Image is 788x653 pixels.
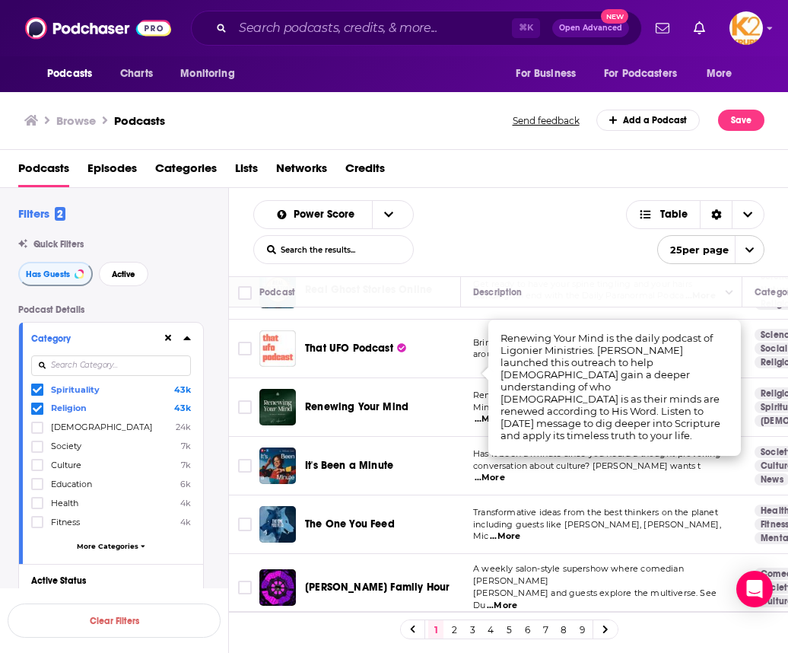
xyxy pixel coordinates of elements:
[112,270,135,279] span: Active
[473,519,721,542] span: including guests like [PERSON_NAME], [PERSON_NAME], Mic
[77,542,138,550] span: More Categories
[487,600,517,612] span: ...More
[601,9,628,24] span: New
[238,459,252,473] span: Toggle select row
[238,518,252,531] span: Toggle select row
[56,113,96,128] h3: Browse
[233,16,512,40] input: Search podcasts, credits, & more...
[372,201,404,228] button: open menu
[191,11,642,46] div: Search podcasts, credits, & more...
[473,337,720,348] span: Bringing you up to date news, interviews and guests from
[259,448,296,484] img: It's Been a Minute
[596,110,701,131] a: Add a Podcast
[155,156,217,187] a: Categories
[490,530,520,543] span: ...More
[18,206,65,221] h2: Filters
[473,402,711,413] span: Ministries. [PERSON_NAME] launched this outreach to h
[31,329,162,348] button: Category
[180,63,234,84] span: Monitoring
[520,620,535,639] a: 6
[18,156,69,187] span: Podcasts
[180,479,191,489] span: 6k
[729,11,763,45] span: Logged in as K2Krupp
[276,156,327,187] span: Networks
[736,571,773,607] div: Open Intercom Messenger
[120,63,153,84] span: Charts
[305,580,450,595] a: [PERSON_NAME] Family Hour
[37,59,112,88] button: open menu
[305,341,406,356] a: That UFO Podcast
[238,342,252,355] span: Toggle select row
[87,156,137,187] a: Episodes
[473,563,684,586] span: A weekly salon-style supershow where comedian [PERSON_NAME]
[18,304,204,315] p: Podcast Details
[18,262,93,286] button: Has Guests
[626,200,765,229] button: Choose View
[700,201,732,228] div: Sort Direction
[658,238,729,262] span: 25 per page
[305,400,408,415] a: Renewing Your Mind
[180,517,191,527] span: 4k
[473,390,694,400] span: Renewing Your Mind is the daily podcast of Ligonier
[473,283,522,301] div: Description
[180,498,191,508] span: 4k
[110,59,162,88] a: Charts
[235,156,258,187] a: Lists
[501,620,516,639] a: 5
[660,209,688,220] span: Table
[47,63,92,84] span: Podcasts
[345,156,385,187] a: Credits
[707,63,732,84] span: More
[259,389,296,425] a: Renewing Your Mind
[238,400,252,414] span: Toggle select row
[446,620,462,639] a: 2
[305,458,393,473] a: It's Been a Minute
[473,588,717,610] span: [PERSON_NAME] and guests explore the multiverse. See Du
[31,355,191,376] input: Search Category...
[51,441,81,451] span: Society
[26,270,70,279] span: Has Guests
[473,507,718,518] span: Transformative ideas from the best thinkers on the planet
[574,620,589,639] a: 9
[259,569,296,606] img: Duncan Trussell Family Hour
[51,422,153,432] span: [DEMOGRAPHIC_DATA]
[500,332,720,441] span: Renewing Your Mind is the daily podcast of Ligonier Ministries. [PERSON_NAME] launched this outre...
[55,207,65,221] span: 2
[718,110,764,131] button: Save
[176,422,191,432] span: 24k
[475,413,505,425] span: ...More
[305,400,408,413] span: Renewing Your Mind
[238,581,252,594] span: Toggle select row
[475,472,505,484] span: ...More
[305,581,450,594] span: [PERSON_NAME] Family Hour
[114,113,165,128] a: Podcasts
[305,518,395,530] span: The One You Feed
[473,448,722,459] span: Has it been a minute since you heard a thought-provoking
[51,384,100,395] span: Spirituality
[650,15,675,41] a: Show notifications dropdown
[253,200,414,229] h2: Choose List sort
[51,517,80,527] span: Fitness
[33,239,84,250] span: Quick Filters
[174,384,191,395] span: 43k
[259,330,296,367] img: That UFO Podcast
[99,262,148,286] button: Active
[51,479,92,489] span: Education
[552,19,629,37] button: Open AdvancedNew
[512,18,540,38] span: ⌘ K
[51,460,81,470] span: Culture
[51,403,87,413] span: Religion
[538,620,553,639] a: 7
[51,498,78,508] span: Health
[729,11,763,45] button: Show profile menu
[483,620,498,639] a: 4
[473,349,686,359] span: around the world of UFOs, UAP & connected phen
[181,441,191,451] span: 7k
